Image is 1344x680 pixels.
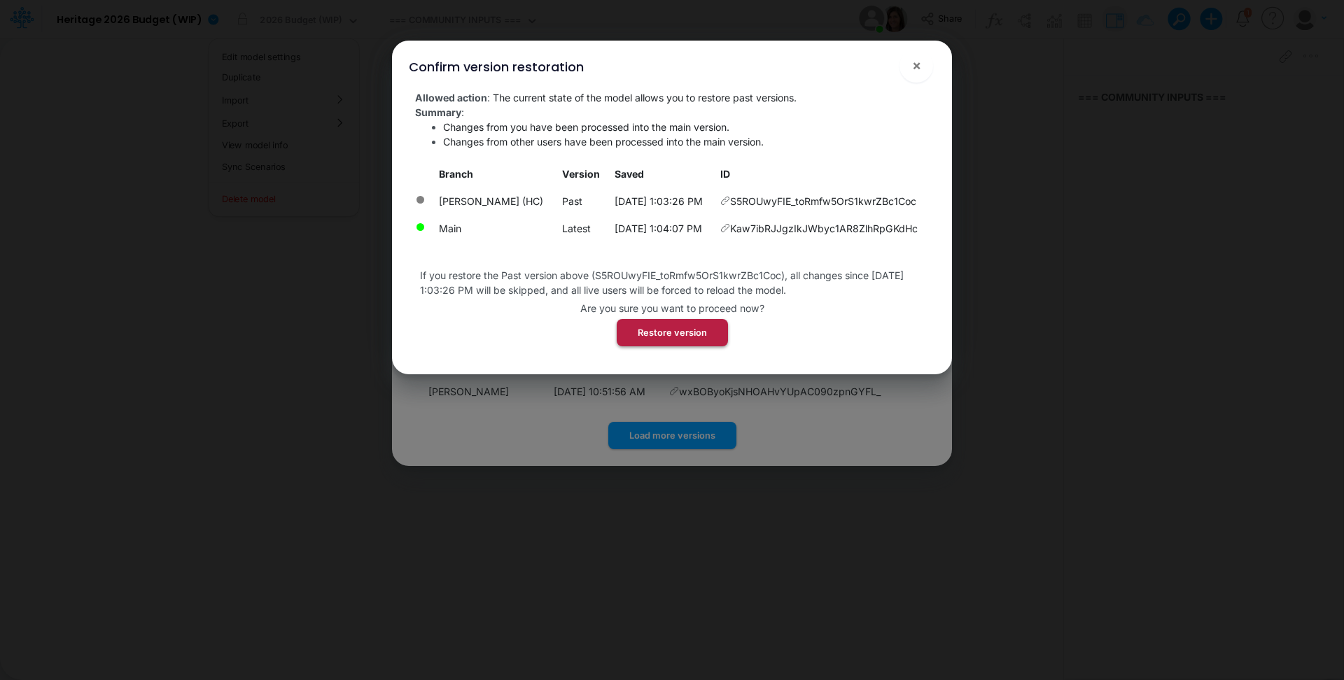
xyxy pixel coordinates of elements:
[409,57,584,76] div: Confirm version restoration
[899,49,933,83] button: Close
[433,160,555,187] th: Branch
[415,92,797,104] span: :
[608,215,714,242] td: Local date/time when this version was saved
[912,57,921,73] span: ×
[580,301,764,316] div: Are you sure you want to proceed now?
[714,215,935,242] td: Kaw7ibRJJgzIkJWbyc1AR8ZlhRpGKdHc
[720,221,730,236] span: Copy hyperlink to this version of the model
[420,268,924,297] div: If you restore the Past version above (S5ROUwyFIE_toRmfw5OrS1kwrZBc1Coc), all changes since [DATE...
[608,160,714,187] th: Local date/time when this version was saved
[556,187,608,215] td: Past
[608,187,714,215] td: Local date/time when this version was saved
[556,215,608,242] td: Latest
[730,194,916,208] span: S5ROUwyFIE_toRmfw5OrS1kwrZBc1Coc
[433,215,555,242] td: Latest merged version
[556,160,608,187] th: Version
[617,319,728,346] button: Restore version
[493,92,797,104] span: The current state of the model allows you to restore past versions.
[415,92,487,104] strong: Allowed action
[443,136,764,148] span: Changes from other users have been processed into the main version.
[443,121,729,133] span: Changes from you have been processed into the main version.
[415,106,461,118] strong: Summary
[415,105,935,120] div: :
[720,194,730,208] span: Copy hyperlink to this version of the model
[433,187,555,215] td: Model version currently loaded
[714,160,935,187] th: ID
